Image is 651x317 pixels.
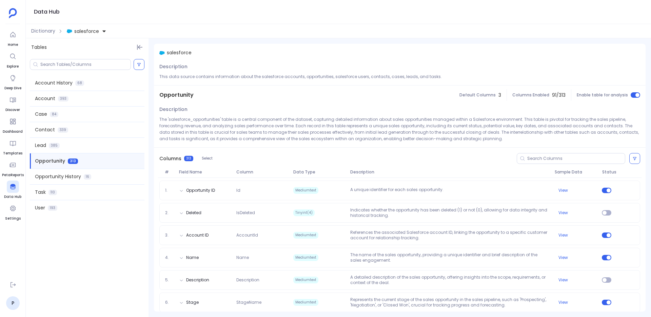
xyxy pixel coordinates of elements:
[234,188,291,193] span: Id
[527,156,625,161] input: Search Columns
[348,187,552,194] p: A unique identifier for each sales opportunity.
[67,29,72,34] img: salesforce.svg
[7,29,19,48] a: Home
[558,255,568,260] button: View
[293,209,315,216] span: Tinyint(4)
[40,62,131,67] input: Search Tables/Columns
[74,28,99,35] span: salesforce
[159,63,188,70] span: Description
[293,187,318,194] span: Mediumtext
[6,296,20,310] a: P
[35,111,47,118] span: Case
[293,299,318,306] span: Mediumtext
[4,181,21,200] a: Data Hub
[159,106,188,113] span: Description
[58,96,68,101] span: 393
[35,126,55,133] span: Contact
[48,205,57,211] span: 193
[31,27,55,35] span: Dictionary
[234,277,291,283] span: Description
[348,207,552,218] p: Indicates whether the opportunity has been deleted (1) or not (0), allowing for data integrity an...
[34,7,60,17] h1: Data Hub
[599,169,618,175] span: Status
[558,300,568,305] button: View
[459,92,496,98] span: Default Columns
[5,216,21,221] span: Settings
[35,189,46,196] span: Task
[4,86,21,91] span: Deep Dive
[3,151,22,156] span: Templates
[75,80,84,86] span: 68
[5,202,21,221] a: Settings
[186,210,201,216] button: Deleted
[197,154,217,163] button: Select
[2,172,24,178] span: PetaReports
[186,255,199,260] button: Name
[4,72,21,91] a: Deep Dive
[234,300,291,305] span: StageName
[9,8,17,18] img: petavue logo
[84,174,91,180] span: 16
[162,169,176,175] span: #
[35,142,46,149] span: Lead
[291,169,348,175] span: Data Type
[162,255,177,260] span: 4.
[162,232,177,238] span: 3.
[558,188,568,193] button: View
[234,210,291,216] span: IsDeleted
[162,277,177,283] span: 5.
[48,190,57,195] span: 110
[159,116,640,142] p: The 'salesforce_opportunities' table is a central component of the dataset, capturing detailed in...
[65,26,108,37] button: salesforce
[577,92,628,98] span: Enable table for analysis
[135,42,144,52] button: Hide Tables
[35,95,55,102] span: Account
[186,300,199,305] button: Stage
[162,188,177,193] span: 1.
[162,210,177,216] span: 2.
[35,173,81,180] span: Opportunity History
[162,300,177,305] span: 6.
[26,38,149,56] div: Tables
[186,277,209,283] button: Description
[348,297,552,308] p: Represents the current stage of the sales opportunity in the sales pipeline, such as 'Prospecting...
[558,277,568,283] button: View
[552,169,599,175] span: Sample Data
[35,79,73,87] span: Account History
[159,155,181,162] span: Columns
[159,73,640,80] p: This data source contains information about the salesforce accounts, opportunities, salesforce us...
[50,112,58,117] span: 84
[186,232,209,238] button: Account ID
[348,252,552,263] p: The name of the sales opportunity, providing a unique identifier and brief description of the sal...
[348,230,552,241] p: References the associated Salesforce account ID, linking the opportunity to a specific customer a...
[2,159,24,178] a: PetaReports
[512,92,549,98] span: Columns Enabled
[234,169,291,175] span: Column
[49,143,60,148] span: 385
[552,92,566,99] span: 91 / 313
[35,157,65,165] span: Opportunity
[7,42,19,48] span: Home
[176,169,233,175] span: Field Name
[186,188,215,193] button: Opportunity ID
[558,232,568,238] button: View
[558,210,568,216] button: View
[58,127,68,133] span: 339
[5,107,20,113] span: Discover
[68,158,78,164] span: 313
[159,50,165,56] img: salesforce.svg
[5,94,20,113] a: Discover
[3,129,23,134] span: Dashboard
[293,232,318,239] span: Mediumtext
[159,91,194,99] span: Opportunity
[35,204,45,211] span: User
[234,255,291,260] span: Name
[3,115,23,134] a: Dashboard
[7,50,19,69] a: Explore
[167,49,192,56] span: salesforce
[293,277,318,283] span: Mediumtext
[7,64,19,69] span: Explore
[293,254,318,261] span: Mediumtext
[4,194,21,200] span: Data Hub
[348,275,552,285] p: A detailed description of the sales opportunity, offering insights into the scope, requirements, ...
